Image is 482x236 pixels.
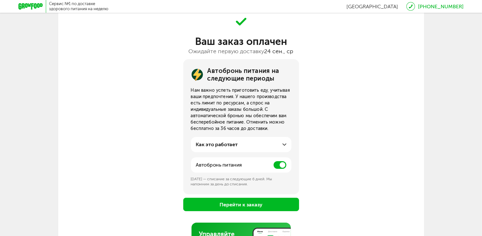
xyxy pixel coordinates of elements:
[207,67,291,82] div: Автобронь питания на следующие периоды
[347,4,398,10] span: [GEOGRAPHIC_DATA]
[58,47,424,56] div: Ожидайте первую доставку
[183,198,299,211] button: Перейти к заказу
[196,141,238,148] div: Как это работает
[264,48,294,55] span: 24 сен., ср
[191,176,291,187] div: [DATE] — списание за следующие 6 дней. Мы напомним за день до списания.
[191,87,291,132] div: Нам важно успеть приготовить еду, учитывая ваши предпочтения. У нашего производства есть лимит по...
[49,1,109,11] div: Сервис №1 по доставке здорового питания на неделю
[196,161,242,169] p: Автобронь питания
[418,4,464,10] a: [PHONE_NUMBER]
[58,36,424,46] div: Ваш заказ оплачен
